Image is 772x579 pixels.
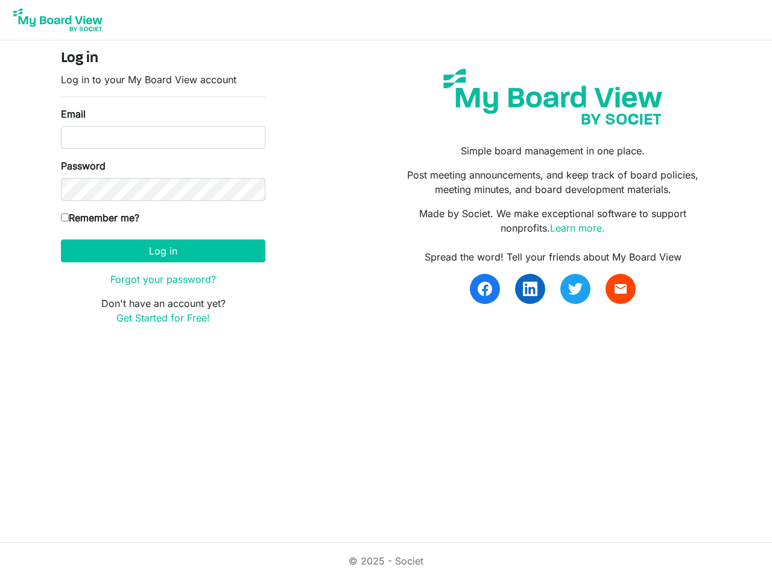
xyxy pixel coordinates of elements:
img: facebook.svg [478,282,492,296]
img: my-board-view-societ.svg [434,60,671,134]
p: Simple board management in one place. [395,144,711,158]
label: Email [61,107,86,121]
input: Remember me? [61,214,69,221]
img: twitter.svg [568,282,583,296]
label: Remember me? [61,210,139,225]
p: Made by Societ. We make exceptional software to support nonprofits. [395,206,711,235]
a: © 2025 - Societ [349,555,423,567]
h4: Log in [61,50,265,68]
a: email [606,274,636,304]
img: My Board View Logo [10,5,106,35]
p: Log in to your My Board View account [61,72,265,87]
span: email [613,282,628,296]
label: Password [61,159,106,173]
img: linkedin.svg [523,282,537,296]
div: Spread the word! Tell your friends about My Board View [395,250,711,264]
a: Get Started for Free! [116,312,210,324]
a: Learn more. [550,222,605,234]
a: Forgot your password? [110,273,216,285]
button: Log in [61,239,265,262]
p: Don't have an account yet? [61,296,265,325]
p: Post meeting announcements, and keep track of board policies, meeting minutes, and board developm... [395,168,711,197]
